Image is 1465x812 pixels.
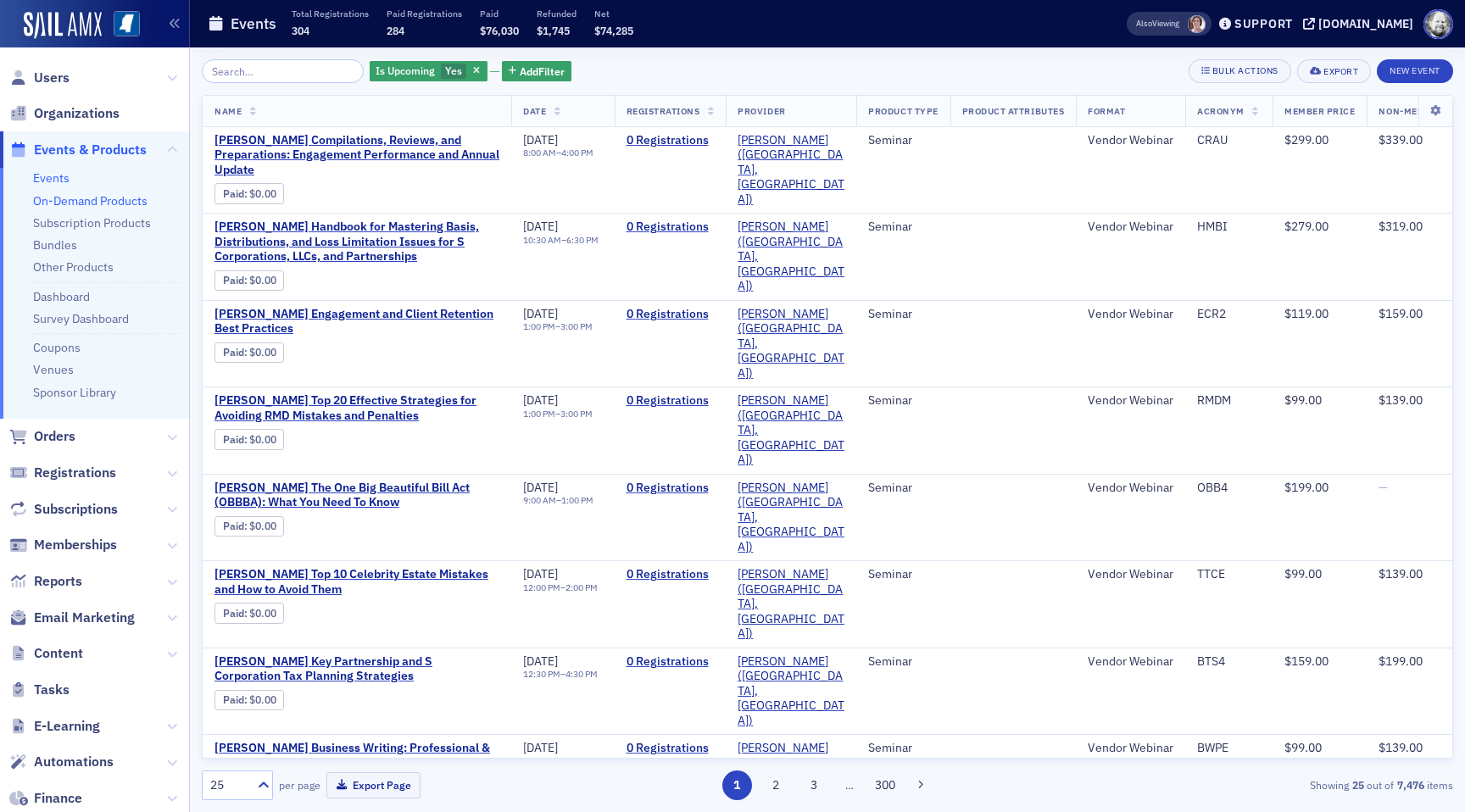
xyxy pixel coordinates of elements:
[502,61,571,82] button: AddFilter
[1088,567,1173,582] div: Vendor Webinar
[9,644,83,663] a: Content
[1377,59,1453,83] button: New Event
[33,385,116,400] a: Sponsor Library
[565,668,598,680] time: 4:30 PM
[34,104,120,123] span: Organizations
[33,237,77,253] a: Bundles
[9,464,116,482] a: Registrations
[214,481,499,510] span: Surgent's The One Big Beautiful Bill Act (OBBBA): What You Need To Know
[868,105,938,117] span: Product Type
[594,8,633,19] p: Net
[738,307,844,381] a: [PERSON_NAME] ([GEOGRAPHIC_DATA], [GEOGRAPHIC_DATA])
[738,220,844,294] span: Surgent (Radnor, PA)
[523,408,555,420] time: 1:00 PM
[523,582,598,593] div: –
[1284,392,1322,408] span: $99.00
[214,654,499,684] span: Surgent's Key Partnership and S Corporation Tax Planning Strategies
[1136,18,1152,29] div: Also
[523,147,593,159] div: –
[9,753,114,771] a: Automations
[868,654,938,670] div: Seminar
[33,362,74,377] a: Venues
[1379,566,1423,581] span: $139.00
[33,170,70,186] a: Events
[223,520,249,532] span: :
[34,69,70,87] span: Users
[1394,777,1427,793] strong: 7,476
[1284,480,1329,495] span: $199.00
[871,770,900,800] button: 300
[738,481,844,555] span: Surgent (Radnor, PA)
[214,481,499,510] a: [PERSON_NAME] The One Big Beautiful Bill Act (OBBBA): What You Need To Know
[34,644,83,663] span: Content
[1318,16,1413,31] div: [DOMAIN_NAME]
[214,307,499,336] span: Surgent's Engagement and Client Retention Best Practices
[33,289,90,304] a: Dashboard
[214,741,499,770] span: Surgent's Business Writing: Professional & Effective Emails
[523,234,561,246] time: 10:30 AM
[1197,105,1245,117] span: Acronym
[523,740,558,755] span: [DATE]
[523,494,556,506] time: 9:00 AM
[231,14,276,34] h1: Events
[1188,15,1206,33] span: Lydia Carlisle
[627,307,715,322] a: 0 Registrations
[9,427,75,446] a: Orders
[523,147,556,159] time: 8:00 AM
[799,770,829,800] button: 3
[537,8,577,19] p: Refunded
[523,653,558,669] span: [DATE]
[214,393,499,423] a: [PERSON_NAME] Top 20 Effective Strategies for Avoiding RMD Mistakes and Penalties
[34,681,70,699] span: Tasks
[1189,59,1291,83] button: Bulk Actions
[249,520,276,532] span: $0.00
[627,481,715,496] a: 0 Registrations
[9,681,70,699] a: Tasks
[223,607,249,620] span: :
[868,220,938,235] div: Seminar
[34,609,135,627] span: Email Marketing
[214,603,284,623] div: Paid: 0 - $0
[868,307,938,322] div: Seminar
[1377,62,1453,77] a: New Event
[387,8,462,19] p: Paid Registrations
[1423,9,1453,39] span: Profile
[523,105,546,117] span: Date
[1197,741,1261,756] div: BWPE
[560,408,593,420] time: 3:00 PM
[214,342,284,363] div: Paid: 0 - $0
[24,12,102,39] img: SailAMX
[480,8,519,19] p: Paid
[738,133,844,208] a: [PERSON_NAME] ([GEOGRAPHIC_DATA], [GEOGRAPHIC_DATA])
[223,433,249,446] span: :
[1284,653,1329,669] span: $159.00
[214,105,242,117] span: Name
[33,311,129,326] a: Survey Dashboard
[34,789,82,808] span: Finance
[1197,481,1261,496] div: OBB4
[223,346,244,359] a: Paid
[1379,306,1423,321] span: $159.00
[738,654,844,729] span: Surgent (Radnor, PA)
[566,234,599,246] time: 6:30 PM
[249,274,276,286] span: $0.00
[292,8,369,19] p: Total Registrations
[1048,777,1453,793] div: Showing out of items
[223,693,244,706] a: Paid
[561,494,593,506] time: 1:00 PM
[627,105,700,117] span: Registrations
[523,219,558,234] span: [DATE]
[561,147,593,159] time: 4:00 PM
[214,307,499,336] a: [PERSON_NAME] Engagement and Client Retention Best Practices
[1379,740,1423,755] span: $139.00
[565,581,598,593] time: 2:00 PM
[9,572,82,591] a: Reports
[1379,219,1423,234] span: $319.00
[34,536,117,554] span: Memberships
[326,772,421,798] button: Export Page
[738,654,844,729] a: [PERSON_NAME] ([GEOGRAPHIC_DATA], [GEOGRAPHIC_DATA])
[523,495,593,506] div: –
[1212,66,1278,75] div: Bulk Actions
[279,777,320,793] label: per page
[627,654,715,670] a: 0 Registrations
